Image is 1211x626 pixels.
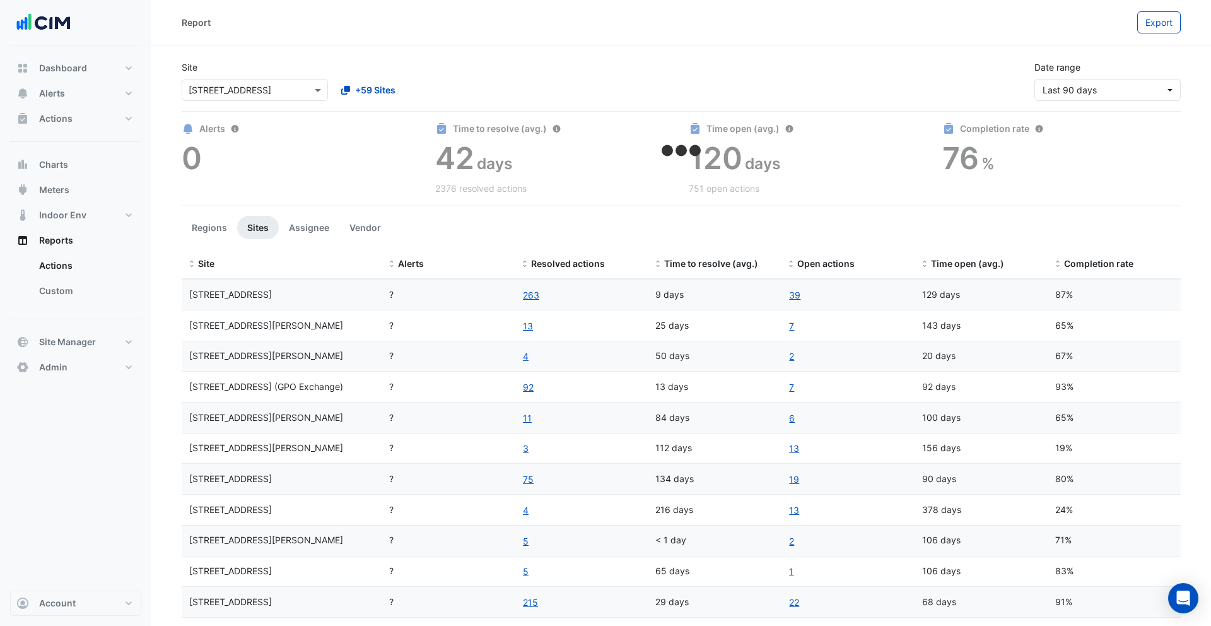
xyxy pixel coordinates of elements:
div: 9 days [655,288,773,302]
div: < 1 day [655,533,773,548]
app-icon: Dashboard [16,62,29,74]
span: Site [198,258,214,269]
a: Actions [29,253,141,278]
div: 143 days [922,319,1040,333]
a: 75 [522,472,534,487]
div: 50 days [655,349,773,363]
app-icon: Admin [16,361,29,374]
a: 4 [522,503,529,517]
div: 67% [1055,349,1173,363]
div: 19% [1055,441,1173,456]
a: 11 [522,411,532,425]
div: Open Intercom Messenger [1168,583,1198,613]
span: Actions [39,112,73,125]
div: ? [389,472,507,487]
div: 93% [1055,380,1173,394]
a: 13 [788,503,800,517]
button: Alerts [10,81,141,106]
div: 71% [1055,533,1173,548]
span: Indoor Env [39,209,86,221]
span: 10 Shelley Street [189,412,343,423]
span: Open actions [797,258,855,269]
div: ? [389,564,507,579]
app-icon: Charts [16,158,29,171]
button: +59 Sites [333,79,404,101]
button: Admin [10,355,141,380]
div: 100 days [922,411,1040,425]
div: 378 days [922,503,1040,517]
div: ? [389,595,507,610]
div: ? [389,288,507,302]
button: Charts [10,152,141,177]
div: 65% [1055,319,1173,333]
div: ? [389,349,507,363]
div: 25 days [655,319,773,333]
app-icon: Actions [16,112,29,125]
div: ? [389,319,507,333]
a: 13 [788,441,800,456]
div: 20 days [922,349,1040,363]
span: Admin [39,361,67,374]
button: Indoor Env [10,203,141,228]
a: 7 [788,380,795,394]
app-icon: Reports [16,234,29,247]
div: 134 days [655,472,773,487]
button: Vendor [339,216,391,239]
div: 83% [1055,564,1173,579]
span: 1 Shelley Street [189,350,343,361]
span: Alerts [398,258,424,269]
div: Report [182,16,211,29]
div: 13 days [655,380,773,394]
img: Company Logo [15,10,72,35]
span: Resolved actions [531,258,605,269]
a: 5 [522,564,529,579]
a: 4 [522,349,529,363]
span: Dashboard [39,62,87,74]
div: ? [389,380,507,394]
div: 216 days [655,503,773,517]
div: 91% [1055,595,1173,610]
label: Site [182,61,197,74]
div: ? [389,411,507,425]
span: Export [1145,17,1173,28]
a: 6 [788,411,795,425]
app-icon: Meters [16,184,29,196]
a: 215 [522,595,539,610]
button: Assignee [279,216,339,239]
a: 2 [788,534,795,548]
div: 87% [1055,288,1173,302]
button: Reports [10,228,141,253]
button: Meters [10,177,141,203]
label: Date range [1034,61,1080,74]
a: 5 [522,534,529,548]
a: 92 [522,380,534,394]
app-icon: Alerts [16,87,29,100]
a: 1 [788,564,794,579]
span: Account [39,597,76,610]
button: Site Manager [10,329,141,355]
span: 11-33 Exhibition Street [189,473,272,484]
a: 263 [522,288,540,302]
a: 13 [522,319,534,333]
span: Alerts [39,87,65,100]
span: Reports [39,234,73,247]
span: 10 Franklin Street (GPO Exchange) [189,381,343,392]
span: 12-26 Franklin Street [189,565,272,576]
div: 106 days [922,533,1040,548]
button: Regions [182,216,237,239]
span: Site Manager [39,336,96,348]
button: Sites [237,216,279,239]
span: 121 Exhibition Street [189,289,272,300]
a: 3 [522,441,529,456]
a: 22 [788,595,800,610]
div: Completion (%) = Resolved Actions / (Resolved Actions + Open Actions) [1055,257,1173,271]
div: 84 days [655,411,773,425]
a: 39 [788,288,801,302]
div: ? [389,533,507,548]
div: 24% [1055,503,1173,517]
span: +59 Sites [355,83,395,97]
app-icon: Site Manager [16,336,29,348]
a: Custom [29,278,141,304]
a: 7 [788,319,795,333]
span: 111 Bourke Street [189,504,272,515]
